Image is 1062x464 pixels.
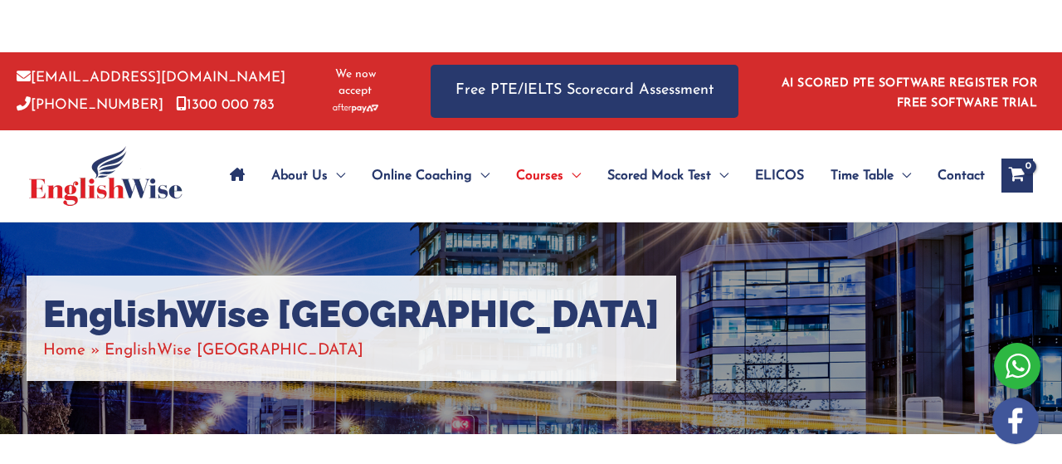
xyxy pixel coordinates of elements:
aside: Header Widget 1 [772,64,1045,118]
span: Online Coaching [372,147,472,205]
a: ELICOS [742,147,817,205]
h1: EnglishWise [GEOGRAPHIC_DATA] [43,292,660,337]
a: [EMAIL_ADDRESS][DOMAIN_NAME] [17,71,285,85]
span: Courses [516,147,563,205]
a: Free PTE/IELTS Scorecard Assessment [431,65,738,117]
span: About Us [271,147,328,205]
a: [PHONE_NUMBER] [17,98,163,112]
a: Contact [924,147,985,205]
a: View Shopping Cart, empty [1001,159,1033,192]
a: Scored Mock TestMenu Toggle [594,147,742,205]
img: cropped-ew-logo [29,146,183,206]
span: ELICOS [755,147,804,205]
span: We now accept [321,66,389,100]
span: Menu Toggle [894,147,911,205]
span: Menu Toggle [328,147,345,205]
a: AI SCORED PTE SOFTWARE REGISTER FOR FREE SOFTWARE TRIAL [782,77,1038,110]
span: Scored Mock Test [607,147,711,205]
span: Menu Toggle [472,147,490,205]
nav: Site Navigation: Main Menu [217,147,985,205]
nav: Breadcrumbs [43,337,660,364]
a: CoursesMenu Toggle [503,147,594,205]
span: Menu Toggle [711,147,728,205]
a: Home [43,343,85,359]
a: Online CoachingMenu Toggle [358,147,503,205]
span: Contact [938,147,985,205]
span: Time Table [831,147,894,205]
span: EnglishWise [GEOGRAPHIC_DATA] [105,343,363,359]
a: 1300 000 783 [176,98,275,112]
a: About UsMenu Toggle [258,147,358,205]
a: Time TableMenu Toggle [817,147,924,205]
img: Afterpay-Logo [333,104,378,113]
span: Menu Toggle [563,147,581,205]
img: white-facebook.png [992,398,1039,444]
